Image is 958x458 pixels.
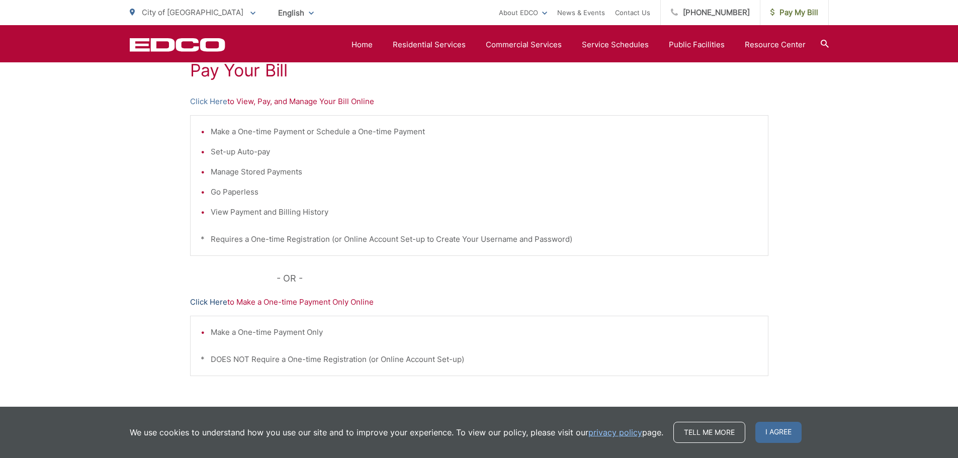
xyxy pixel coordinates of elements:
a: EDCD logo. Return to the homepage. [130,38,225,52]
li: Make a One-time Payment or Schedule a One-time Payment [211,126,758,138]
a: Home [352,39,373,51]
p: - OR - [277,271,768,286]
a: Resource Center [745,39,806,51]
p: to View, Pay, and Manage Your Bill Online [190,96,768,108]
span: City of [GEOGRAPHIC_DATA] [142,8,243,17]
a: privacy policy [588,426,642,438]
a: Click Here [190,96,227,108]
p: We use cookies to understand how you use our site and to improve your experience. To view our pol... [130,426,663,438]
a: About EDCO [499,7,547,19]
span: I agree [755,422,802,443]
li: View Payment and Billing History [211,206,758,218]
li: Make a One-time Payment Only [211,326,758,338]
a: Commercial Services [486,39,562,51]
a: Click Here [190,296,227,308]
a: Service Schedules [582,39,649,51]
li: Manage Stored Payments [211,166,758,178]
a: Tell me more [673,422,745,443]
span: Pay My Bill [770,7,818,19]
a: Contact Us [615,7,650,19]
p: * DOES NOT Require a One-time Registration (or Online Account Set-up) [201,353,758,365]
li: Go Paperless [211,186,758,198]
span: English [271,4,321,22]
a: Public Facilities [669,39,725,51]
a: Residential Services [393,39,466,51]
h1: Pay Your Bill [190,60,768,80]
li: Set-up Auto-pay [211,146,758,158]
p: * Requires a One-time Registration (or Online Account Set-up to Create Your Username and Password) [201,233,758,245]
a: News & Events [557,7,605,19]
p: to Make a One-time Payment Only Online [190,296,768,308]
